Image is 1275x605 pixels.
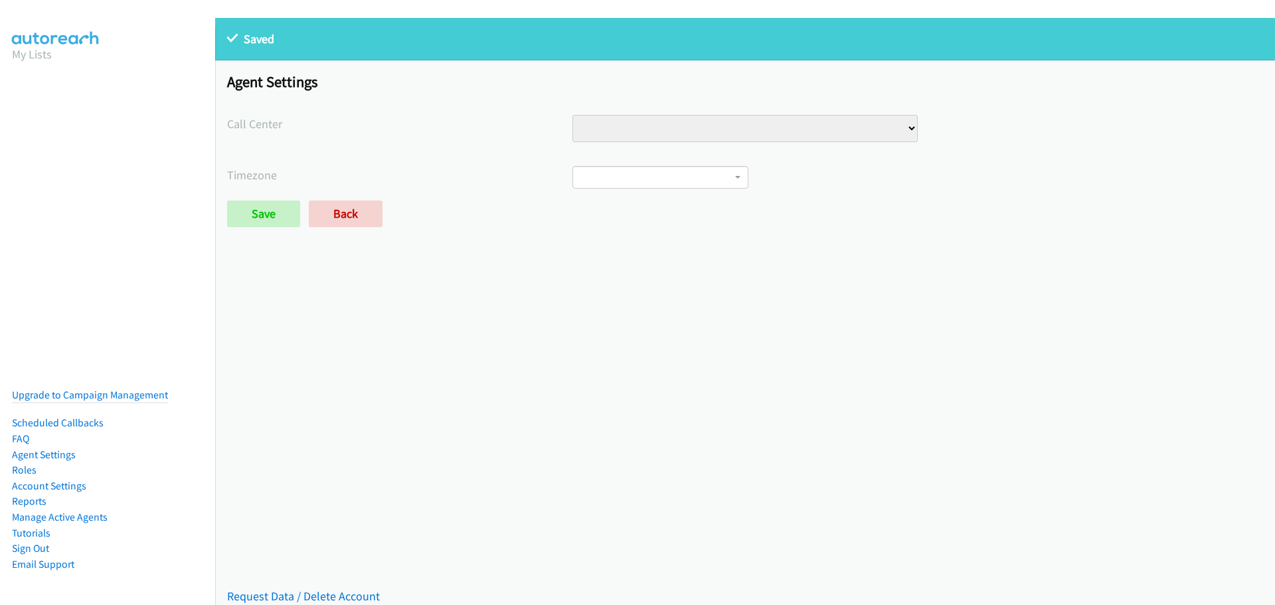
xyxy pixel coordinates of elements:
a: Agent Settings [12,448,76,461]
a: Request Data / Delete Account [227,588,380,604]
label: Timezone [227,166,572,184]
a: Tutorials [12,527,50,539]
a: Back [309,201,382,227]
a: Roles [12,464,37,476]
a: Scheduled Callbacks [12,416,104,429]
a: Sign Out [12,542,49,555]
a: My Lists [12,46,52,62]
a: Reports [12,495,46,507]
a: Manage Active Agents [12,511,108,523]
input: Save [227,201,300,227]
a: FAQ [12,432,29,445]
a: Account Settings [12,479,86,492]
h1: Agent Settings [227,72,1263,91]
p: Saved [227,30,1263,48]
label: Call Center [227,115,572,133]
a: Email Support [12,558,74,570]
a: Upgrade to Campaign Management [12,389,168,401]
